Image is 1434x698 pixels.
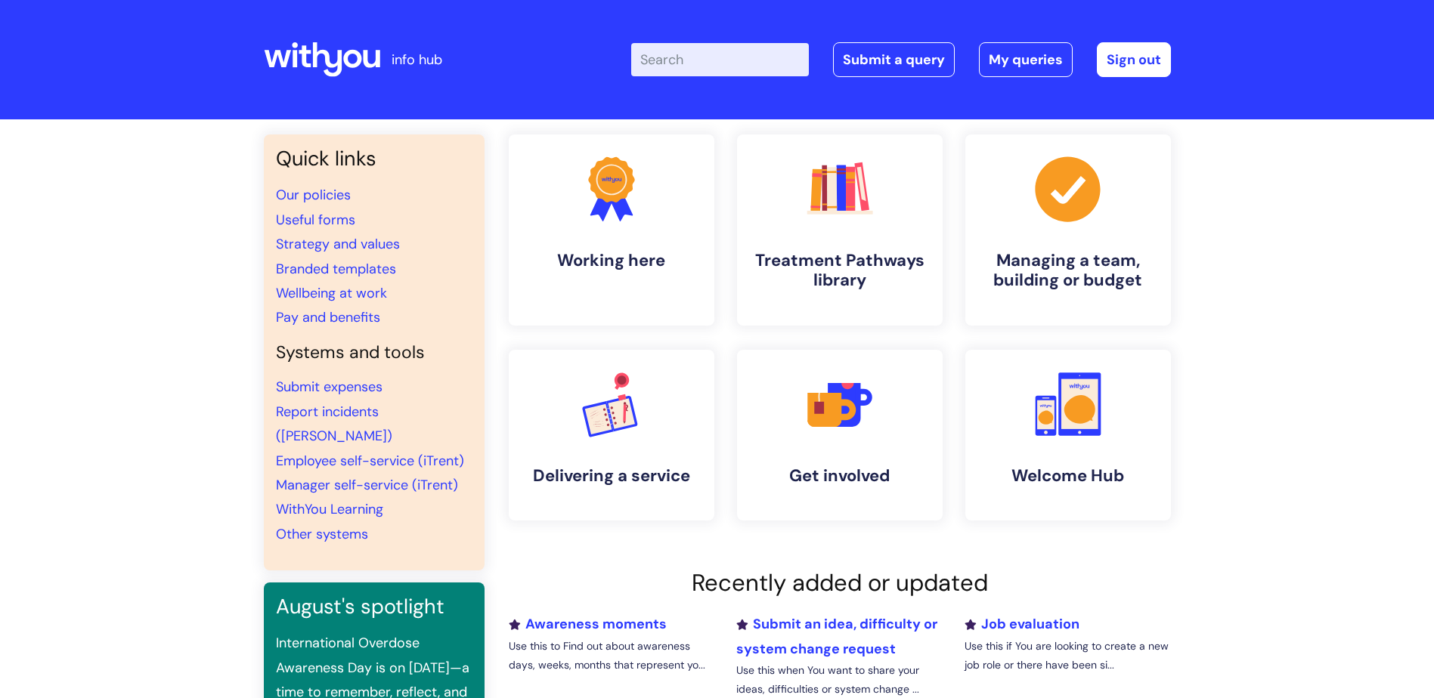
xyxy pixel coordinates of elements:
[965,637,1170,675] p: Use this if You are looking to create a new job role or there have been si...
[631,42,1171,77] div: | -
[737,134,943,326] a: Treatment Pathways library
[521,466,702,486] h4: Delivering a service
[276,186,351,204] a: Our policies
[749,251,931,291] h4: Treatment Pathways library
[737,350,943,520] a: Get involved
[276,260,396,278] a: Branded templates
[276,476,458,494] a: Manager self-service (iTrent)
[276,342,472,363] h4: Systems and tools
[392,48,442,72] p: info hub
[1097,42,1171,77] a: Sign out
[276,403,392,445] a: Report incidents ([PERSON_NAME])
[965,134,1171,326] a: Managing a team, building or budget
[276,500,383,518] a: WithYou Learning
[965,615,1079,633] a: Job evaluation
[979,42,1073,77] a: My queries
[736,615,937,657] a: Submit an idea, difficulty or system change request
[509,637,714,675] p: Use this to Find out about awareness days, weeks, months that represent yo...
[833,42,955,77] a: Submit a query
[509,615,667,633] a: Awareness moments
[631,43,809,76] input: Search
[509,350,714,520] a: Delivering a service
[749,466,931,486] h4: Get involved
[977,251,1159,291] h4: Managing a team, building or budget
[276,211,355,229] a: Useful forms
[509,134,714,326] a: Working here
[521,251,702,270] h4: Working here
[276,378,383,396] a: Submit expenses
[276,147,472,171] h3: Quick links
[965,350,1171,520] a: Welcome Hub
[276,308,380,326] a: Pay and benefits
[276,284,387,302] a: Wellbeing at work
[276,452,464,470] a: Employee self-service (iTrent)
[276,235,400,253] a: Strategy and values
[276,525,368,543] a: Other systems
[977,466,1159,486] h4: Welcome Hub
[509,569,1171,597] h2: Recently added or updated
[276,595,472,619] h3: August's spotlight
